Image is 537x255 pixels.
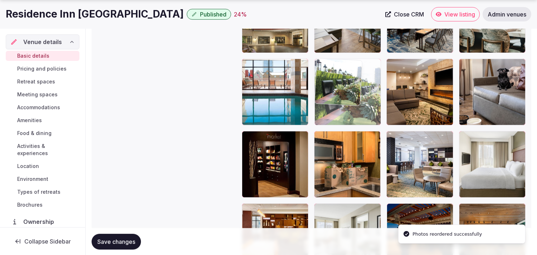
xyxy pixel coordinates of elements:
[17,117,42,124] span: Amenities
[459,131,526,198] div: c8oFN7pmS0ONZRv49exPEA_ausrd-suite-2953.jpg?h=2667&w=4000
[234,10,247,19] div: 24 %
[488,11,526,18] span: Admin venues
[17,188,60,196] span: Types of retreats
[17,91,58,98] span: Meeting spaces
[386,59,453,125] div: sb0WmZyLzE2z2VJky0nI0g_Lobby%20Lounge%20Firep33439.ri-ausrd-lobby-lounge-firep33439-84354:Classic...
[17,65,67,72] span: Pricing and policies
[386,131,453,198] div: THfT4nxz0qY9yvODnOg_Gatehouse41170.ri-ausrd-gatehouse41170-37254:Classic-Hor?h=2667&w=4000
[6,174,79,184] a: Environment
[483,7,531,21] a: Admin venues
[6,77,79,87] a: Retreat spaces
[242,59,308,125] div: 3dE2NlQS4ESdYqDjUzpkIg_ausrd-pool-0075.jpg?h=2667&w=4000
[6,141,79,158] a: Activities & experiences
[17,104,60,111] span: Accommodations
[6,161,79,171] a: Location
[381,7,428,21] a: Close CRM
[459,59,526,125] div: CS7xP8uQUGz3BCJ6ouyw_Puppy%20in%20Guestroom22450.ri-ausrd-puppy-in-guestroom22450-97991:Classic-H...
[23,217,57,226] span: Ownership
[6,200,79,210] a: Brochures
[17,52,49,59] span: Basic details
[314,131,381,198] div: caphqhgmVUOw6GGPwWZRw_Kitchen%20-%20Groceries39424.ri-ausrd-kitchen---groceries39424-10086:Classi...
[92,234,141,249] button: Save changes
[17,175,48,183] span: Environment
[6,64,79,74] a: Pricing and policies
[412,231,482,238] div: Photos reordered successfully
[314,59,381,125] div: fn22IDmr0GYmUT4BLgupA_ausrd-terrace-0061.jpg?h=2667&w=4000
[6,115,79,125] a: Amenities
[242,131,308,198] div: fmjrhl0t1k2BHCRecthKeA_ausrd-market-0063.ausrd-market-0063:Classic-Ver?h=4000&w=2667
[315,58,362,106] img: fn22IDmr0GYmUT4BLgupA_ausrd-terrace-0061.jpg?h=2667&w=4000
[6,7,184,21] h1: Residence Inn [GEOGRAPHIC_DATA]
[187,9,231,20] button: Published
[97,238,135,245] span: Save changes
[24,238,71,245] span: Collapse Sidebar
[6,128,79,138] a: Food & dining
[17,201,43,208] span: Brochures
[6,187,79,197] a: Types of retreats
[431,7,480,21] a: View listing
[6,214,79,229] a: Ownership
[444,11,475,18] span: View listing
[17,78,55,85] span: Retreat spaces
[6,51,79,61] a: Basic details
[6,234,79,249] button: Collapse Sidebar
[234,10,247,19] button: 24%
[200,11,226,18] span: Published
[17,143,77,157] span: Activities & experiences
[17,163,39,170] span: Location
[17,130,52,137] span: Food & dining
[394,11,424,18] span: Close CRM
[6,90,79,100] a: Meeting spaces
[23,38,62,46] span: Venue details
[6,102,79,112] a: Accommodations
